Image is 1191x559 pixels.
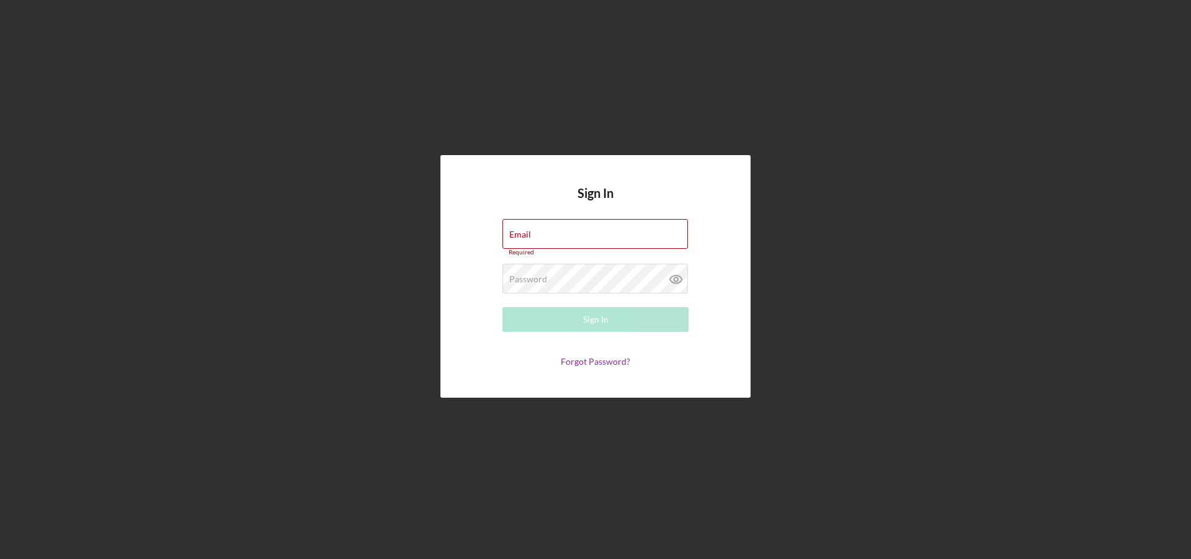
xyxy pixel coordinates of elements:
h4: Sign In [578,186,613,219]
div: Required [502,249,689,256]
label: Email [509,230,531,239]
div: Sign In [583,307,609,332]
button: Sign In [502,307,689,332]
a: Forgot Password? [561,356,630,367]
label: Password [509,274,547,284]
